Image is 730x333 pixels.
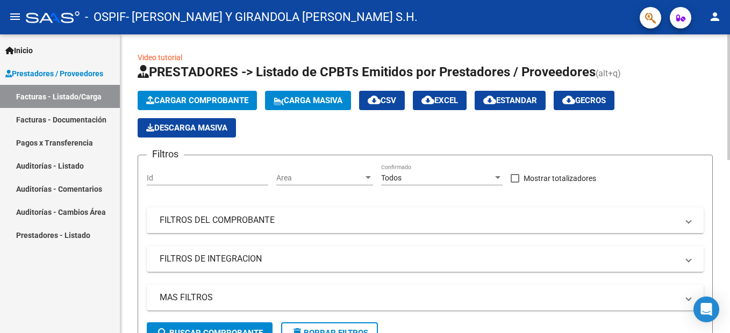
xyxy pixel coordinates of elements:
[562,93,575,106] mat-icon: cloud_download
[138,64,596,79] span: PRESTADORES -> Listado de CPBTs Emitidos por Prestadores / Proveedores
[276,173,363,183] span: Area
[147,147,184,162] h3: Filtros
[138,118,236,137] app-download-masive: Descarga masiva de comprobantes (adjuntos)
[381,173,402,182] span: Todos
[274,96,342,105] span: Carga Masiva
[9,10,22,23] mat-icon: menu
[708,10,721,23] mat-icon: person
[483,96,537,105] span: Estandar
[160,214,678,226] mat-panel-title: FILTROS DEL COMPROBANTE
[138,91,257,110] button: Cargar Comprobante
[5,68,103,79] span: Prestadores / Proveedores
[524,172,596,185] span: Mostrar totalizadores
[126,5,418,29] span: - [PERSON_NAME] Y GIRANDOLA [PERSON_NAME] S.H.
[138,53,182,62] a: Video tutorial
[368,96,396,105] span: CSV
[5,45,33,56] span: Inicio
[421,93,434,106] mat-icon: cloud_download
[160,292,678,303] mat-panel-title: MAS FILTROS
[554,91,614,110] button: Gecros
[596,68,621,78] span: (alt+q)
[368,93,381,106] mat-icon: cloud_download
[483,93,496,106] mat-icon: cloud_download
[147,285,704,310] mat-expansion-panel-header: MAS FILTROS
[85,5,126,29] span: - OSPIF
[421,96,458,105] span: EXCEL
[562,96,606,105] span: Gecros
[693,296,719,322] div: Open Intercom Messenger
[265,91,351,110] button: Carga Masiva
[359,91,405,110] button: CSV
[138,118,236,137] button: Descarga Masiva
[146,123,227,133] span: Descarga Masiva
[147,207,704,233] mat-expansion-panel-header: FILTROS DEL COMPROBANTE
[413,91,467,110] button: EXCEL
[146,96,248,105] span: Cargar Comprobante
[475,91,546,110] button: Estandar
[160,253,678,265] mat-panel-title: FILTROS DE INTEGRACION
[147,246,704,272] mat-expansion-panel-header: FILTROS DE INTEGRACION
